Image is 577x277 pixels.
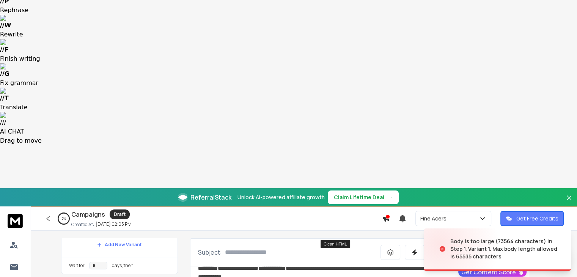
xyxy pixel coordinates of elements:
button: Add New Variant [91,237,148,252]
h1: Campaigns [71,210,105,219]
div: Body is too large (73564 characters) in Step 1, Variant 1. Max body length allowed is 65535 chara... [450,238,562,260]
p: Created At: [71,222,94,228]
p: Subject: [198,248,222,257]
button: Get Free Credits [500,211,564,226]
div: Clean HTML [321,240,350,248]
p: [DATE] 02:05 PM [96,221,132,227]
p: Get Free Credits [516,215,558,222]
div: Draft [110,209,130,219]
p: Wait for [69,263,85,269]
p: days, then [112,263,134,269]
p: Unlock AI-powered affiliate growth [237,194,325,201]
p: Fine Acers [420,215,450,222]
button: Close banner [564,193,574,211]
span: ReferralStack [190,193,231,202]
img: image [424,228,500,269]
button: Claim Lifetime Deal→ [328,190,399,204]
p: 0 % [62,216,66,221]
span: → [387,194,393,201]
